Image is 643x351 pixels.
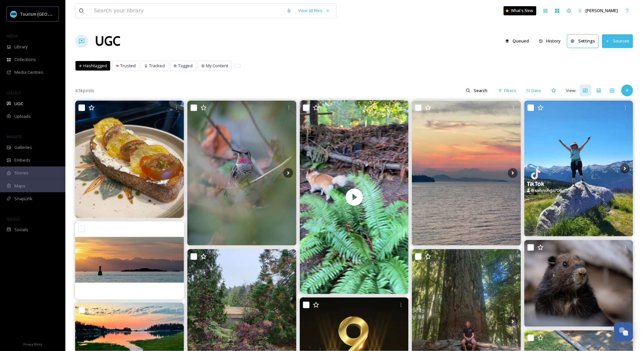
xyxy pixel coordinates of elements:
button: Sources [602,34,633,48]
span: Date [532,88,541,94]
span: Embeds [14,157,30,163]
input: Search your library [91,4,283,18]
a: History [536,35,567,47]
span: 4.5k posts [75,88,94,94]
span: Library [14,44,27,50]
span: Tagged [178,63,193,69]
a: View all files [295,4,333,17]
span: Stories [14,170,28,176]
input: Search [470,84,492,97]
span: Trusted [120,63,136,69]
span: [PERSON_NAME] [586,8,618,13]
span: Uploads [14,113,31,120]
span: Maps [14,183,25,189]
span: Collections [14,56,36,63]
a: [PERSON_NAME] [575,4,621,17]
span: Galleries [14,144,32,151]
span: My Content [206,63,228,69]
span: Media Centres [14,69,43,75]
span: MEDIA [7,34,18,39]
a: Queued [502,35,536,47]
span: WIDGETS [7,134,22,139]
img: thumbnail [300,100,409,294]
img: Thank you Sister for growing such lovely tomatoes. #vancouverisland #nanaimo #summervibes 🍅 [75,101,184,218]
img: A peaceful July sunrise at the beach. #sunrisenanaimo #sunrisephotography #explorenanaimo #explor... [75,221,184,299]
img: rocky pointe #nanaimo #sunset [412,101,521,246]
span: SnapLink [14,196,32,202]
img: tourism_nanaimo_logo.jpeg [10,11,17,17]
button: Queued [502,35,533,47]
button: History [536,35,564,47]
a: Privacy Policy [23,340,42,348]
video: Such a little explorer ♥️ [300,100,409,294]
a: Settings [567,34,602,48]
img: Vancouver Island Marmot ✨ #vancouverisland #vancouverislandguide #explorevancouverisland #beautif... [524,240,633,327]
span: SOCIALS [7,216,20,221]
img: Hiking up a mountain is about endurance, patience, and connecting with the stillness of nature. E... [524,101,633,237]
span: Filters [504,88,516,94]
span: Hashtagged [83,63,107,69]
a: What's New [504,6,536,15]
span: COLLECT [7,90,21,95]
span: Privacy Policy [23,342,42,346]
span: Tracked [149,63,165,69]
button: Settings [567,34,599,48]
span: View: [566,88,577,94]
span: Socials [14,227,28,233]
span: UGC [14,101,23,107]
button: Open Chat [614,322,633,341]
a: UGC [95,31,120,51]
span: Tourism [GEOGRAPHIC_DATA] [20,11,79,17]
img: Anna's hummingbird viuniversity On 8/26/2025 at Tamagawa Garden #hummingbirds #birding #birdwatch... [187,101,296,246]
